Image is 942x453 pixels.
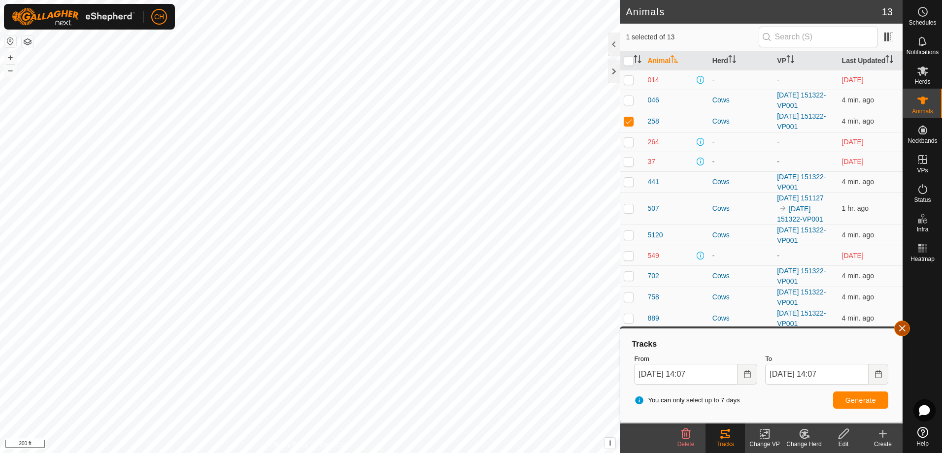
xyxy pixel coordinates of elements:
span: Neckbands [908,138,937,144]
span: You can only select up to 7 days [634,395,740,405]
span: Aug 9, 2025, 9:17 PM [842,76,864,84]
span: Help [916,441,929,447]
span: Aug 9, 2025, 9:17 PM [842,252,864,259]
a: [DATE] 151127 [777,194,824,202]
th: VP [773,51,838,70]
span: Delete [677,441,695,448]
button: Generate [833,391,888,409]
div: Cows [712,292,769,302]
th: Animal [643,51,708,70]
th: Last Updated [838,51,903,70]
span: 549 [647,251,659,261]
th: Herd [708,51,773,70]
button: Map Layers [22,36,34,48]
span: 441 [647,177,659,187]
p-sorticon: Activate to sort [728,57,736,65]
span: 258 [647,116,659,127]
a: [DATE] 151322-VP001 [777,112,826,130]
p-sorticon: Activate to sort [885,57,893,65]
button: Choose Date [738,364,757,385]
div: Cows [712,271,769,281]
button: Reset Map [4,35,16,47]
span: 889 [647,313,659,324]
button: Choose Date [869,364,888,385]
span: VPs [917,167,928,173]
p-sorticon: Activate to sort [786,57,794,65]
app-display-virtual-paddock-transition: - [777,76,779,84]
a: [DATE] 151322-VP001 [777,173,826,191]
label: To [765,354,888,364]
button: i [605,438,615,449]
div: Edit [824,440,863,449]
span: Aug 18, 2025, 2:02 PM [842,117,874,125]
span: Notifications [907,49,939,55]
span: Heatmap [910,256,935,262]
span: Aug 18, 2025, 2:02 PM [842,178,874,186]
img: to [779,204,787,212]
span: 1 selected of 13 [626,32,758,42]
div: Change VP [745,440,784,449]
span: 264 [647,137,659,147]
a: [DATE] 151322-VP001 [777,267,826,285]
span: Herds [914,79,930,85]
button: + [4,52,16,64]
div: Cows [712,313,769,324]
span: 5120 [647,230,663,240]
div: Cows [712,95,769,105]
span: 702 [647,271,659,281]
span: Infra [916,226,928,232]
span: Animals [912,108,933,114]
a: [DATE] 151322-VP001 [777,91,826,109]
span: Aug 18, 2025, 2:02 PM [842,293,874,301]
a: [DATE] 151322-VP001 [777,205,823,223]
div: Create [863,440,903,449]
p-sorticon: Activate to sort [671,57,678,65]
span: Aug 18, 2025, 2:02 PM [842,314,874,322]
div: - [712,137,769,147]
span: Schedules [908,20,936,26]
app-display-virtual-paddock-transition: - [777,252,779,259]
div: Tracks [706,440,745,449]
span: Generate [845,396,876,404]
div: Cows [712,116,769,127]
span: 37 [647,157,655,167]
label: From [634,354,757,364]
div: - [712,75,769,85]
span: Jul 21, 2025, 8:47 PM [842,158,864,165]
span: Status [914,197,931,203]
span: Aug 18, 2025, 2:02 PM [842,96,874,104]
span: 046 [647,95,659,105]
div: Cows [712,230,769,240]
input: Search (S) [759,27,878,47]
p-sorticon: Activate to sort [634,57,641,65]
span: Aug 18, 2025, 12:17 PM [842,204,869,212]
a: Help [903,423,942,451]
span: 507 [647,203,659,214]
h2: Animals [626,6,881,18]
span: 13 [882,4,893,19]
a: Contact Us [320,440,349,449]
div: Change Herd [784,440,824,449]
span: Aug 18, 2025, 2:02 PM [842,272,874,280]
span: 014 [647,75,659,85]
a: [DATE] 151322-VP001 [777,226,826,244]
div: Cows [712,203,769,214]
img: Gallagher Logo [12,8,135,26]
span: 758 [647,292,659,302]
span: Aug 9, 2025, 9:17 PM [842,138,864,146]
div: - [712,251,769,261]
a: [DATE] 151322-VP001 [777,288,826,306]
div: Cows [712,177,769,187]
div: Tracks [630,338,892,350]
span: CH [154,12,164,22]
span: i [609,439,611,447]
a: [DATE] 151322-VP001 [777,309,826,327]
span: Aug 18, 2025, 2:02 PM [842,231,874,239]
app-display-virtual-paddock-transition: - [777,138,779,146]
div: - [712,157,769,167]
a: Privacy Policy [271,440,308,449]
app-display-virtual-paddock-transition: - [777,158,779,165]
button: – [4,65,16,76]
